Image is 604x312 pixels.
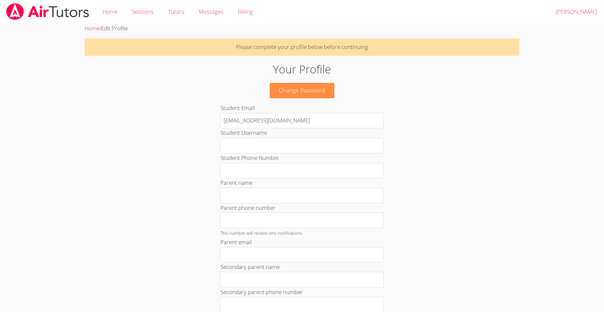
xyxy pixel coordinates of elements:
p: Please complete your profile below before continuing [85,39,519,56]
img: airtutors_banner-c4298cdbf04f3fff15de1276eac7730deb9818008684d7c2e4769d2f7ddbe033.png [6,3,90,20]
label: Secondary parent phone number [220,288,303,296]
span: Edit Profile [101,24,128,32]
label: Parent phone number [220,204,276,211]
label: Student Email [220,104,255,112]
a: Change Password [270,83,334,98]
label: Student Username [220,129,267,136]
label: Student Phone Number [220,154,279,162]
h1: Your Profile [139,61,465,78]
label: Secondary parent name [220,263,280,271]
span: Messages [199,8,223,15]
small: This number will receive sms notifications. [220,230,303,236]
a: Home [85,24,100,32]
div: › [85,24,519,33]
label: Parent name [220,179,252,186]
label: Parent email [220,238,252,246]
